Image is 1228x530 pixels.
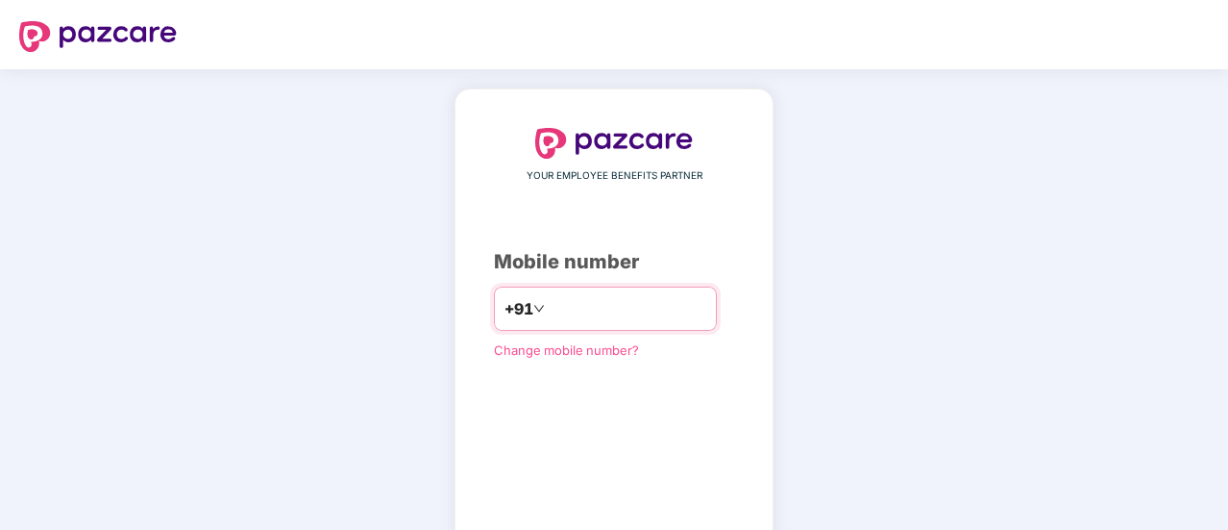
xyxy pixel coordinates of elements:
div: Mobile number [494,247,734,277]
img: logo [535,128,693,159]
img: logo [19,21,177,52]
span: +91 [504,297,533,321]
span: YOUR EMPLOYEE BENEFITS PARTNER [527,168,702,184]
a: Change mobile number? [494,342,639,358]
span: down [533,303,545,315]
